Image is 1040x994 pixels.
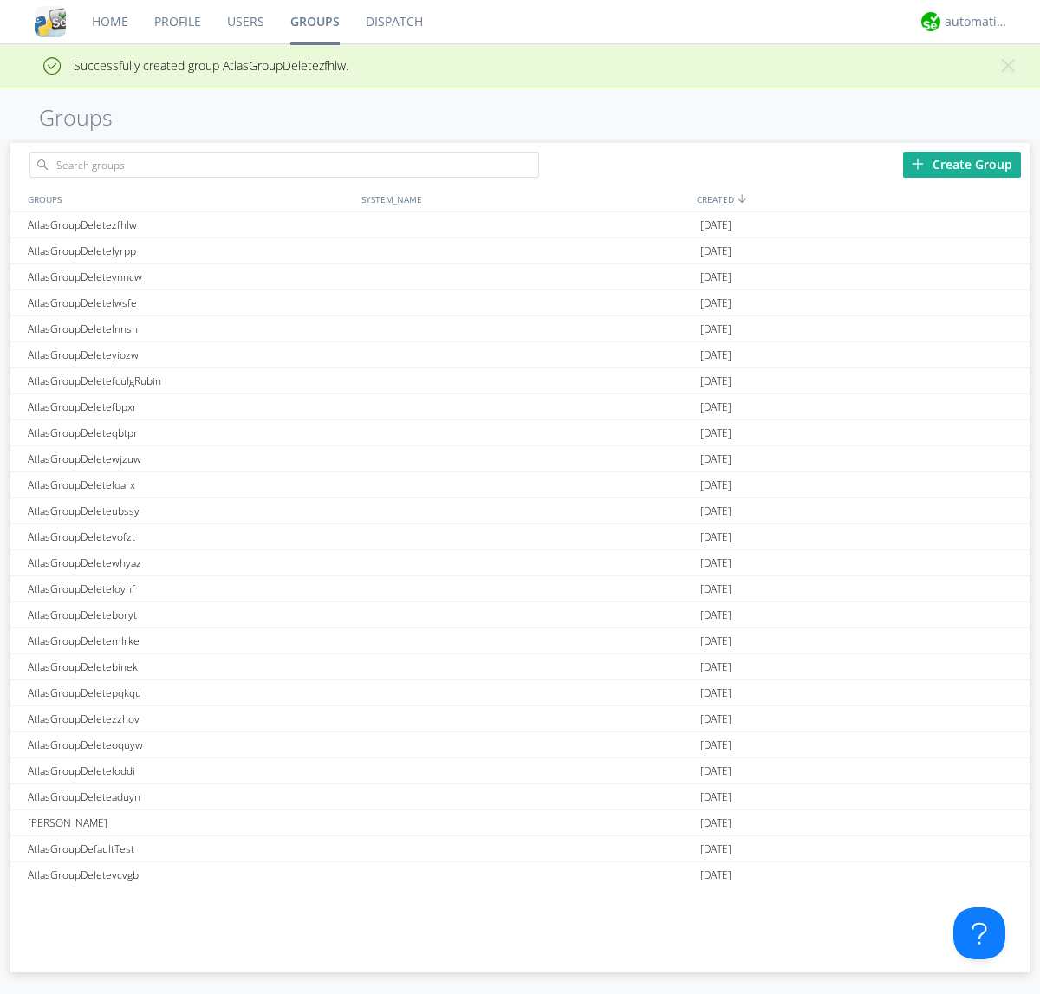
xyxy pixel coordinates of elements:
[10,316,1030,342] a: AtlasGroupDeletelnnsn[DATE]
[700,472,731,498] span: [DATE]
[700,316,731,342] span: [DATE]
[945,13,1010,30] div: automation+atlas
[10,264,1030,290] a: AtlasGroupDeleteynncw[DATE]
[10,576,1030,602] a: AtlasGroupDeleteloyhf[DATE]
[700,628,731,654] span: [DATE]
[10,446,1030,472] a: AtlasGroupDeletewjzuw[DATE]
[10,394,1030,420] a: AtlasGroupDeletefbpxr[DATE]
[23,784,357,809] div: AtlasGroupDeleteaduyn
[10,628,1030,654] a: AtlasGroupDeletemlrke[DATE]
[700,264,731,290] span: [DATE]
[23,316,357,341] div: AtlasGroupDeletelnnsn
[10,836,1030,862] a: AtlasGroupDefaultTest[DATE]
[700,368,731,394] span: [DATE]
[10,654,1030,680] a: AtlasGroupDeletebinek[DATE]
[700,602,731,628] span: [DATE]
[700,342,731,368] span: [DATE]
[10,368,1030,394] a: AtlasGroupDeletefculgRubin[DATE]
[903,152,1021,178] div: Create Group
[23,810,357,835] div: [PERSON_NAME]
[23,446,357,471] div: AtlasGroupDeletewjzuw
[23,550,357,575] div: AtlasGroupDeletewhyaz
[23,472,357,497] div: AtlasGroupDeleteloarx
[23,524,357,549] div: AtlasGroupDeletevofzt
[700,836,731,862] span: [DATE]
[23,238,357,263] div: AtlasGroupDeletelyrpp
[10,680,1030,706] a: AtlasGroupDeletepqkqu[DATE]
[700,680,731,706] span: [DATE]
[10,420,1030,446] a: AtlasGroupDeleteqbtpr[DATE]
[23,576,357,601] div: AtlasGroupDeleteloyhf
[10,862,1030,888] a: AtlasGroupDeletevcvgb[DATE]
[23,264,357,289] div: AtlasGroupDeleteynncw
[23,602,357,627] div: AtlasGroupDeleteboryt
[23,212,357,237] div: AtlasGroupDeletezfhlw
[23,186,353,211] div: GROUPS
[23,706,357,731] div: AtlasGroupDeletezzhov
[23,680,357,705] div: AtlasGroupDeletepqkqu
[23,342,357,367] div: AtlasGroupDeleteyiozw
[23,654,357,679] div: AtlasGroupDeletebinek
[700,420,731,446] span: [DATE]
[10,498,1030,524] a: AtlasGroupDeleteubssy[DATE]
[29,152,539,178] input: Search groups
[912,158,924,170] img: plus.svg
[10,550,1030,576] a: AtlasGroupDeletewhyaz[DATE]
[10,732,1030,758] a: AtlasGroupDeleteoquyw[DATE]
[10,238,1030,264] a: AtlasGroupDeletelyrpp[DATE]
[23,732,357,757] div: AtlasGroupDeleteoquyw
[692,186,1030,211] div: CREATED
[10,524,1030,550] a: AtlasGroupDeletevofzt[DATE]
[700,810,731,836] span: [DATE]
[10,342,1030,368] a: AtlasGroupDeleteyiozw[DATE]
[10,472,1030,498] a: AtlasGroupDeleteloarx[DATE]
[10,784,1030,810] a: AtlasGroupDeleteaduyn[DATE]
[10,758,1030,784] a: AtlasGroupDeleteloddi[DATE]
[700,290,731,316] span: [DATE]
[700,394,731,420] span: [DATE]
[10,706,1030,732] a: AtlasGroupDeletezzhov[DATE]
[921,12,940,31] img: d2d01cd9b4174d08988066c6d424eccd
[953,907,1005,959] iframe: Toggle Customer Support
[23,368,357,393] div: AtlasGroupDeletefculgRubin
[700,524,731,550] span: [DATE]
[357,186,692,211] div: SYSTEM_NAME
[700,446,731,472] span: [DATE]
[23,758,357,783] div: AtlasGroupDeleteloddi
[700,862,731,888] span: [DATE]
[700,732,731,758] span: [DATE]
[23,498,357,523] div: AtlasGroupDeleteubssy
[23,290,357,315] div: AtlasGroupDeletelwsfe
[13,57,348,74] span: Successfully created group AtlasGroupDeletezfhlw.
[700,212,731,238] span: [DATE]
[23,420,357,445] div: AtlasGroupDeleteqbtpr
[700,654,731,680] span: [DATE]
[700,550,731,576] span: [DATE]
[10,290,1030,316] a: AtlasGroupDeletelwsfe[DATE]
[700,498,731,524] span: [DATE]
[700,238,731,264] span: [DATE]
[23,862,357,887] div: AtlasGroupDeletevcvgb
[10,810,1030,836] a: [PERSON_NAME][DATE]
[35,6,66,37] img: cddb5a64eb264b2086981ab96f4c1ba7
[700,576,731,602] span: [DATE]
[700,758,731,784] span: [DATE]
[700,784,731,810] span: [DATE]
[700,706,731,732] span: [DATE]
[10,212,1030,238] a: AtlasGroupDeletezfhlw[DATE]
[23,628,357,653] div: AtlasGroupDeletemlrke
[23,836,357,861] div: AtlasGroupDefaultTest
[10,602,1030,628] a: AtlasGroupDeleteboryt[DATE]
[23,394,357,419] div: AtlasGroupDeletefbpxr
